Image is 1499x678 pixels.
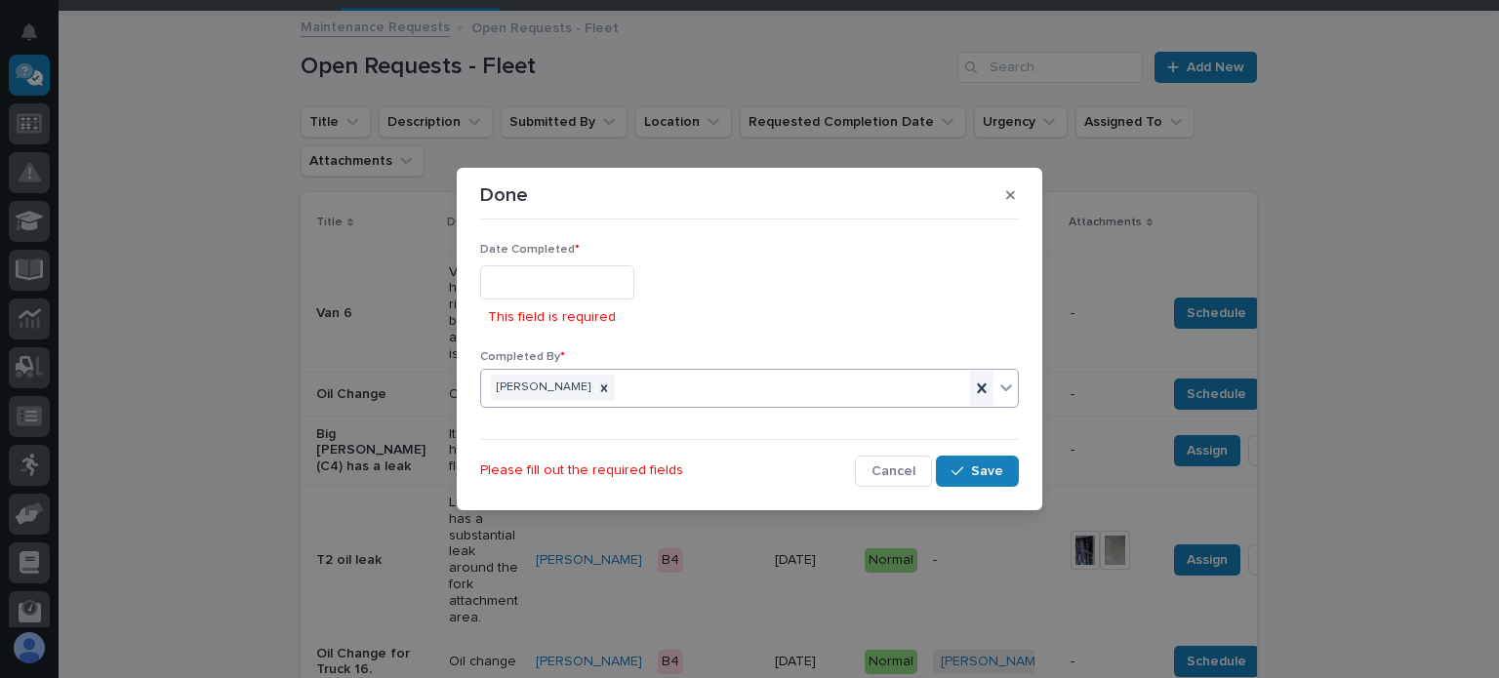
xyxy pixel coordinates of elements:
button: Save [936,456,1019,487]
p: Please fill out the required fields [480,462,855,479]
span: Completed By [480,351,565,363]
span: Date Completed [480,244,580,256]
p: This field is required [488,307,616,328]
p: Done [480,183,528,207]
button: Cancel [855,456,932,487]
span: Cancel [871,462,915,480]
span: Save [971,462,1003,480]
div: [PERSON_NAME] [491,375,593,401]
